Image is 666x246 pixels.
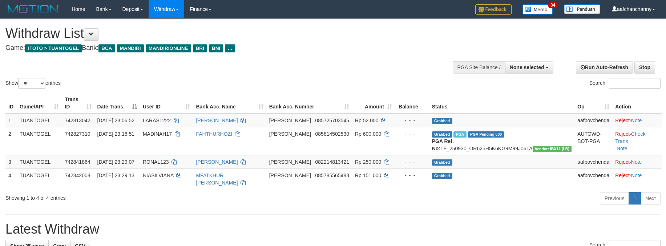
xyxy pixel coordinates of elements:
[352,93,395,114] th: Amount: activate to sort column ascending
[398,172,426,179] div: - - -
[315,159,349,165] span: Copy 082214813421 to clipboard
[65,159,90,165] span: 742841864
[612,168,662,189] td: ·
[269,172,311,178] span: [PERSON_NAME]
[609,78,661,89] input: Search:
[25,44,82,52] span: ITOTO > TUANTOGEL
[432,138,454,151] b: PGA Ref. No:
[522,4,553,15] img: Button%20Memo.svg
[429,93,574,114] th: Status
[615,172,630,178] a: Reject
[17,155,62,168] td: TUANTOGEL
[355,131,381,137] span: Rp 600.000
[631,159,642,165] a: Note
[634,61,655,74] a: Stop
[612,114,662,127] td: ·
[574,114,612,127] td: aafpovchenda
[395,93,429,114] th: Balance
[429,127,574,155] td: TF_250930_OR625H5K6KG9M99J06TA
[398,117,426,124] div: - - -
[617,146,627,151] a: Note
[65,172,90,178] span: 742842008
[641,192,661,205] a: Next
[65,118,90,123] span: 742813042
[629,192,641,205] a: 1
[5,4,61,15] img: MOTION_logo.png
[631,172,642,178] a: Note
[196,118,238,123] a: [PERSON_NAME]
[564,4,600,14] img: panduan.png
[196,172,238,186] a: MFATKHUR [PERSON_NAME]
[355,172,381,178] span: Rp 151.000
[98,44,115,52] span: BCA
[143,172,174,178] span: NIASILVIANA
[17,93,62,114] th: Game/API: activate to sort column ascending
[631,118,642,123] a: Note
[574,127,612,155] td: AUTOWD-BOT-PGA
[18,78,45,89] select: Showentries
[269,159,311,165] span: [PERSON_NAME]
[453,61,505,74] div: PGA Site Balance /
[269,118,311,123] span: [PERSON_NAME]
[398,158,426,166] div: - - -
[97,159,134,165] span: [DATE] 23:29:07
[97,118,134,123] span: [DATE] 23:06:52
[574,168,612,189] td: aafpovchenda
[143,131,172,137] span: MADINAH17
[5,93,17,114] th: ID
[5,127,17,155] td: 2
[117,44,144,52] span: MANDIRI
[475,4,512,15] img: Feedback.jpg
[574,93,612,114] th: Op: activate to sort column ascending
[315,172,349,178] span: Copy 085785565483 to clipboard
[612,155,662,168] td: ·
[315,118,349,123] span: Copy 085725703545 to clipboard
[269,131,311,137] span: [PERSON_NAME]
[94,93,140,114] th: Date Trans.: activate to sort column descending
[315,131,349,137] span: Copy 085814502530 to clipboard
[193,93,266,114] th: Bank Acc. Name: activate to sort column ascending
[615,131,645,144] a: Check Trans
[5,168,17,189] td: 4
[533,146,572,152] span: Vendor URL: https://dashboard.q2checkout.com/secure
[615,118,630,123] a: Reject
[612,127,662,155] td: · ·
[5,222,661,237] h1: Latest Withdraw
[62,93,94,114] th: Trans ID: activate to sort column ascending
[5,155,17,168] td: 3
[209,44,223,52] span: BNI
[612,93,662,114] th: Action
[615,159,630,165] a: Reject
[453,131,466,138] span: Marked by aafchonlypin
[505,61,553,74] button: None selected
[140,93,193,114] th: User ID: activate to sort column ascending
[17,127,62,155] td: TUANTOGEL
[615,131,630,137] a: Reject
[432,131,452,138] span: Grabbed
[468,131,504,138] span: PGA Pending
[97,131,134,137] span: [DATE] 23:18:51
[5,78,61,89] label: Show entries
[196,159,238,165] a: [PERSON_NAME]
[146,44,191,52] span: MANDIRIONLINE
[193,44,207,52] span: BRI
[17,114,62,127] td: TUANTOGEL
[432,118,452,124] span: Grabbed
[355,159,381,165] span: Rp 250.000
[548,2,558,8] span: 34
[5,114,17,127] td: 1
[600,192,629,205] a: Previous
[5,26,437,41] h1: Withdraw List
[143,159,169,165] span: RONAL123
[143,118,171,123] span: LARAS1222
[432,159,452,166] span: Grabbed
[510,64,544,70] span: None selected
[196,131,232,137] a: FAHTHURHOZI
[17,168,62,189] td: TUANTOGEL
[65,131,90,137] span: 742827310
[398,130,426,138] div: - - -
[589,78,661,89] label: Search:
[5,191,272,202] div: Showing 1 to 4 of 4 entries
[432,173,452,179] span: Grabbed
[355,118,379,123] span: Rp 52.000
